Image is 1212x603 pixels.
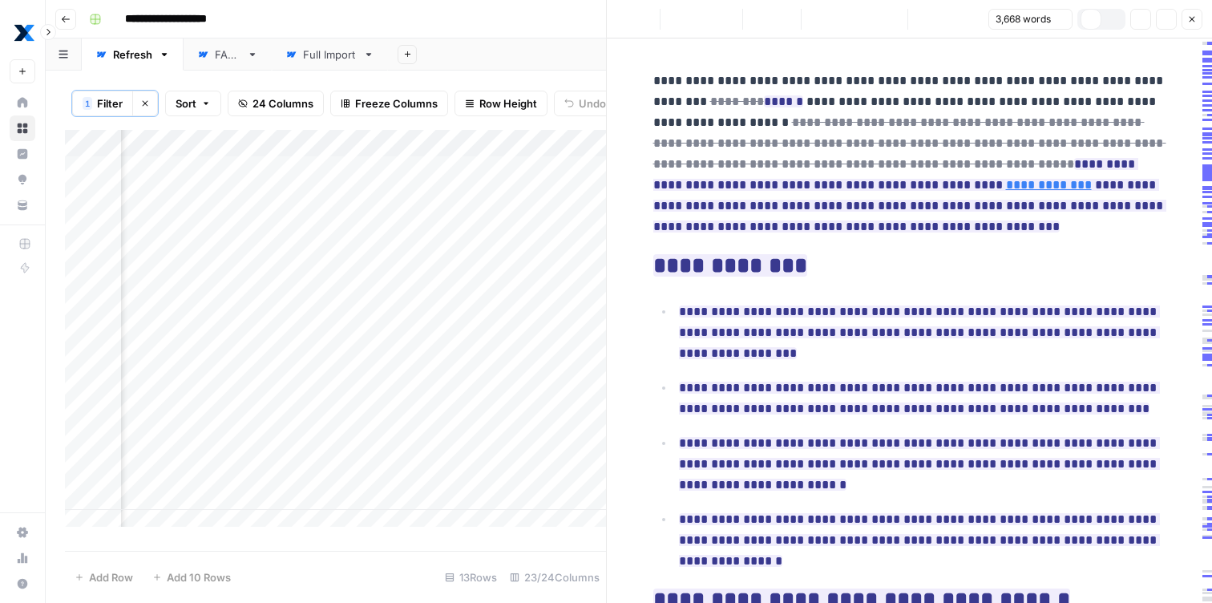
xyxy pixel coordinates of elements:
button: 3,668 words [988,9,1073,30]
span: Add 10 Rows [167,569,231,585]
span: 3,668 words [996,12,1051,26]
div: 1 [83,97,92,110]
span: Filter [97,95,123,111]
button: 24 Columns [228,91,324,116]
span: Add Row [89,569,133,585]
a: Insights [10,141,35,167]
span: Undo [579,95,606,111]
img: MaintainX Logo [10,18,38,47]
button: Help + Support [10,571,35,597]
div: Full Import [303,47,357,63]
a: Your Data [10,192,35,218]
a: Usage [10,545,35,571]
div: 23/24 Columns [503,565,606,590]
button: Add Row [65,565,143,590]
span: 24 Columns [252,95,313,111]
button: Undo [554,91,616,116]
a: Home [10,90,35,115]
a: Settings [10,520,35,545]
a: Refresh [82,38,184,71]
span: Freeze Columns [355,95,438,111]
button: Freeze Columns [330,91,448,116]
a: Full Import [272,38,388,71]
div: Refresh [113,47,152,63]
button: 1Filter [72,91,132,116]
button: Row Height [454,91,547,116]
div: 13 Rows [438,565,503,590]
a: Opportunities [10,167,35,192]
button: Add 10 Rows [143,565,240,590]
button: Sort [165,91,221,116]
a: FAQs [184,38,272,71]
a: Browse [10,115,35,141]
div: FAQs [215,47,240,63]
span: 1 [85,97,90,110]
span: Row Height [479,95,537,111]
span: Sort [176,95,196,111]
button: Workspace: MaintainX [10,13,35,53]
